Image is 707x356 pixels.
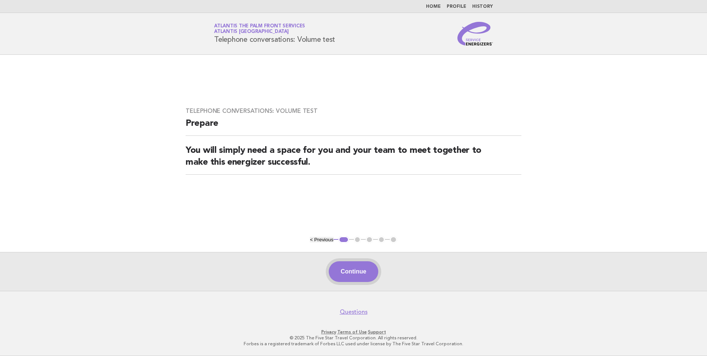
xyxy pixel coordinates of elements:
[127,329,580,335] p: · ·
[338,236,349,244] button: 1
[310,237,333,242] button: < Previous
[321,329,336,335] a: Privacy
[186,145,521,175] h2: You will simply need a space for you and your team to meet together to make this energizer succes...
[472,4,493,9] a: History
[186,107,521,115] h3: Telephone conversations: Volume test
[426,4,441,9] a: Home
[214,30,289,34] span: Atlantis [GEOGRAPHIC_DATA]
[457,22,493,46] img: Service Energizers
[337,329,367,335] a: Terms of Use
[214,24,335,43] h1: Telephone conversations: Volume test
[127,335,580,341] p: © 2025 The Five Star Travel Corporation. All rights reserved.
[329,261,378,282] button: Continue
[340,308,368,316] a: Questions
[127,341,580,347] p: Forbes is a registered trademark of Forbes LLC used under license by The Five Star Travel Corpora...
[186,118,521,136] h2: Prepare
[368,329,386,335] a: Support
[214,24,305,34] a: Atlantis The Palm Front ServicesAtlantis [GEOGRAPHIC_DATA]
[447,4,466,9] a: Profile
